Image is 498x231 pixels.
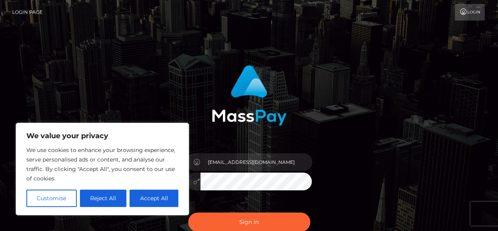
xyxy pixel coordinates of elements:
p: We use cookies to enhance your browsing experience, serve personalised ads or content, and analys... [26,145,178,183]
a: Login Page [12,4,43,21]
button: Accept All [130,190,178,207]
input: Username... [200,153,312,171]
a: Login [455,4,485,21]
div: We value your privacy [16,123,189,215]
button: Customise [26,190,77,207]
button: Reject All [80,190,127,207]
p: We value your privacy [26,131,178,141]
img: MassPay Login [212,65,287,126]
